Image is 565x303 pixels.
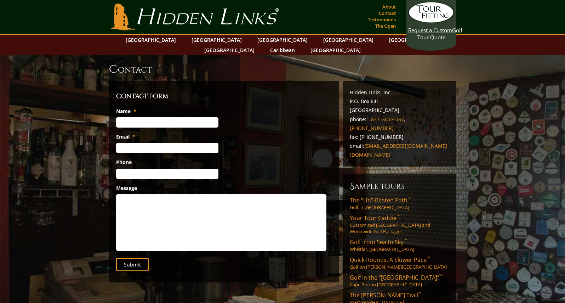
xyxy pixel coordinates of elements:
[366,116,404,123] a: 1-877-GOLF-067
[350,181,449,192] h6: Sample Tours
[439,273,443,279] sup: ™
[396,213,400,219] sup: ™
[116,108,136,114] label: Name
[350,88,449,159] p: Hidden Links, Inc. P.O. Box 641 [GEOGRAPHIC_DATA] phone: , fax: [PHONE_NUMBER] email:
[350,151,390,158] a: [DOMAIN_NAME]
[366,15,398,24] a: Testimonials
[350,196,411,204] span: The “Un”-Beaten Path
[116,91,332,101] h3: Contact Form
[377,8,398,18] a: Contact
[350,256,449,270] a: Quick Rounds, A Slower Pace™Golf on [PERSON_NAME][GEOGRAPHIC_DATA]
[122,35,179,45] a: [GEOGRAPHIC_DATA]
[350,238,407,246] span: Golf from Sea to Sky
[350,238,449,252] a: Golf from Sea to Sky™Whistler, [GEOGRAPHIC_DATA]
[386,35,443,45] a: [GEOGRAPHIC_DATA]
[267,45,298,55] a: Caribbean
[381,2,398,12] a: About
[109,62,456,77] h1: Contact
[350,214,449,235] a: Your Tour Caddie™Customized [GEOGRAPHIC_DATA] and Worldwide Golf Packages
[408,2,454,41] a: Request a CustomGolf Tour Quote
[350,256,430,264] span: Quick Rounds, A Slower Pace
[116,159,132,165] label: Phone
[254,35,311,45] a: [GEOGRAPHIC_DATA]
[418,291,421,297] sup: ™
[427,255,430,261] sup: ™
[350,214,400,222] span: Your Tour Caddie
[116,258,149,271] input: Submit
[307,45,364,55] a: [GEOGRAPHIC_DATA]
[350,196,449,211] a: The “Un”-Beaten Path™Golf in [GEOGRAPHIC_DATA]
[350,274,449,288] a: Golf in the “[GEOGRAPHIC_DATA]”™Cape Breton [GEOGRAPHIC_DATA]
[116,134,135,140] label: Email
[373,21,398,31] a: The Open
[408,27,452,34] span: Request a Custom
[188,35,245,45] a: [GEOGRAPHIC_DATA]
[350,125,394,131] a: [PHONE_NUMBER]
[350,291,421,299] span: The [PERSON_NAME] Trail
[350,274,443,281] span: Golf in the “[GEOGRAPHIC_DATA]”
[320,35,377,45] a: [GEOGRAPHIC_DATA]
[364,142,447,149] a: [EMAIL_ADDRESS][DOMAIN_NAME]
[116,185,137,191] label: Message
[407,196,411,202] sup: ™
[201,45,258,55] a: [GEOGRAPHIC_DATA]
[404,237,407,243] sup: ™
